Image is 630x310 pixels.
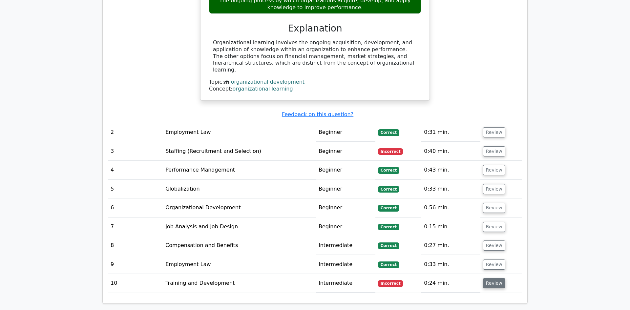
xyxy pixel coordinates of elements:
[108,180,163,198] td: 5
[108,217,163,236] td: 7
[421,274,480,293] td: 0:24 min.
[108,123,163,142] td: 2
[213,39,417,73] div: Organizational learning involves the ongoing acquisition, development, and application of knowled...
[378,186,399,193] span: Correct
[421,142,480,161] td: 0:40 min.
[108,255,163,274] td: 9
[316,161,375,179] td: Beginner
[378,205,399,211] span: Correct
[378,148,403,155] span: Incorrect
[378,261,399,268] span: Correct
[163,161,316,179] td: Performance Management
[209,79,421,86] div: Topic:
[421,161,480,179] td: 0:43 min.
[421,217,480,236] td: 0:15 min.
[483,259,505,270] button: Review
[163,142,316,161] td: Staffing (Recruitment and Selection)
[316,236,375,255] td: Intermediate
[378,129,399,136] span: Correct
[483,240,505,251] button: Review
[231,79,304,85] a: organizational development
[316,180,375,198] td: Beginner
[316,217,375,236] td: Beginner
[233,86,293,92] a: organizational learning
[316,274,375,293] td: Intermediate
[421,123,480,142] td: 0:31 min.
[378,167,399,174] span: Correct
[316,198,375,217] td: Beginner
[163,217,316,236] td: Job Analysis and Job Design
[108,142,163,161] td: 3
[163,198,316,217] td: Organizational Development
[163,236,316,255] td: Compensation and Benefits
[483,127,505,137] button: Review
[421,180,480,198] td: 0:33 min.
[163,255,316,274] td: Employment Law
[316,142,375,161] td: Beginner
[378,280,403,287] span: Incorrect
[213,23,417,34] h3: Explanation
[421,198,480,217] td: 0:56 min.
[483,222,505,232] button: Review
[483,184,505,194] button: Review
[163,274,316,293] td: Training and Development
[378,224,399,230] span: Correct
[108,274,163,293] td: 10
[378,242,399,249] span: Correct
[483,203,505,213] button: Review
[421,236,480,255] td: 0:27 min.
[483,165,505,175] button: Review
[483,146,505,156] button: Review
[316,255,375,274] td: Intermediate
[108,236,163,255] td: 8
[483,278,505,288] button: Review
[108,161,163,179] td: 4
[163,123,316,142] td: Employment Law
[163,180,316,198] td: Globalization
[421,255,480,274] td: 0:33 min.
[282,111,353,117] a: Feedback on this question?
[316,123,375,142] td: Beginner
[108,198,163,217] td: 6
[209,86,421,93] div: Concept:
